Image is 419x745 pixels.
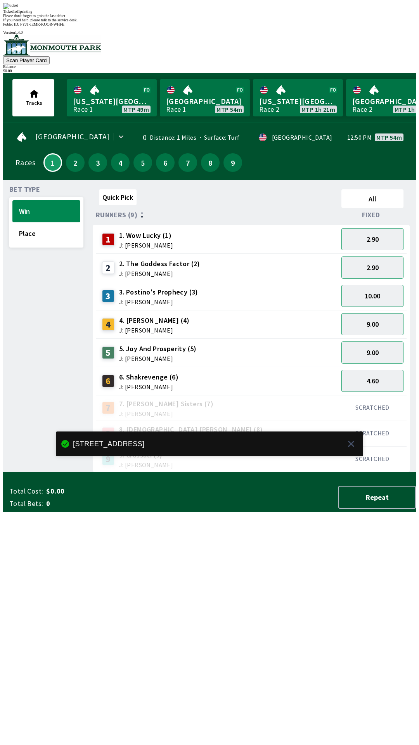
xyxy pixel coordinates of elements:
[259,106,279,113] div: Race 2
[73,96,151,106] span: [US_STATE][GEOGRAPHIC_DATA]
[367,263,379,272] span: 2.90
[201,153,220,172] button: 8
[102,262,114,274] div: 2
[3,64,416,69] div: Balance
[119,344,197,354] span: 5. Joy And Prosperity (5)
[9,186,40,192] span: Bet Type
[119,327,190,333] span: J: [PERSON_NAME]
[376,134,402,140] span: MTP 54m
[135,160,150,165] span: 5
[19,229,74,238] span: Place
[102,402,114,414] div: 7
[119,372,178,382] span: 6. Shakrevenge (6)
[119,315,190,326] span: 4. [PERSON_NAME] (4)
[119,424,263,435] span: 8. [DEMOGRAPHIC_DATA] [PERSON_NAME] (8)
[362,212,380,218] span: Fixed
[367,320,379,329] span: 9.00
[119,230,173,241] span: 1. Wow Lucky (1)
[20,22,64,26] span: PYJT-JEMR-KOOR-WHFE
[272,134,332,140] div: [GEOGRAPHIC_DATA]
[102,233,114,246] div: 1
[119,355,197,362] span: J: [PERSON_NAME]
[119,399,213,409] span: 7. [PERSON_NAME] Sisters (7)
[135,134,147,140] div: 0
[367,348,379,357] span: 9.00
[341,189,403,208] button: All
[203,160,218,165] span: 8
[3,18,78,22] span: If you need help, please talk to the service desk.
[88,153,107,172] button: 3
[46,487,168,496] span: $0.00
[367,235,379,244] span: 2.90
[46,161,59,165] span: 1
[223,153,242,172] button: 9
[365,291,380,300] span: 10.00
[347,134,372,140] span: 12:50 PM
[16,159,35,166] div: Races
[111,153,130,172] button: 4
[68,160,83,165] span: 2
[3,56,50,64] button: Scan Player Card
[3,22,416,26] div: Public ID:
[9,487,43,496] span: Total Cost:
[341,404,403,411] div: SCRATCHED
[119,270,200,277] span: J: [PERSON_NAME]
[96,211,338,219] div: Runners (9)
[66,153,85,172] button: 2
[19,207,74,216] span: Win
[113,160,128,165] span: 4
[102,427,114,440] div: 8
[3,14,416,18] div: Please don't forget to grab the last ticket
[35,133,110,140] span: [GEOGRAPHIC_DATA]
[102,375,114,387] div: 6
[180,160,195,165] span: 7
[102,318,114,331] div: 4
[119,384,178,390] span: J: [PERSON_NAME]
[178,153,197,172] button: 7
[3,69,416,73] div: $ 0.00
[102,347,114,359] div: 5
[3,35,101,55] img: venue logo
[196,133,240,141] span: Surface: Turf
[259,96,337,106] span: [US_STATE][GEOGRAPHIC_DATA]
[341,256,403,279] button: 2.90
[96,212,137,218] span: Runners (9)
[9,499,43,508] span: Total Bets:
[160,79,250,116] a: [GEOGRAPHIC_DATA]Race 1MTP 54m
[12,222,80,244] button: Place
[3,30,416,35] div: Version 1.4.0
[119,259,200,269] span: 2. The Goddess Factor (2)
[46,499,168,508] span: 0
[301,106,335,113] span: MTP 1h 21m
[133,153,152,172] button: 5
[102,290,114,302] div: 3
[119,462,173,468] span: J: [PERSON_NAME]
[166,106,186,113] div: Race 1
[3,9,416,14] div: Ticket 1 of 1 printing
[341,313,403,335] button: 9.00
[367,376,379,385] span: 4.60
[150,133,196,141] span: Distance: 1 Miles
[345,493,409,502] span: Repeat
[338,211,407,219] div: Fixed
[253,79,343,116] a: [US_STATE][GEOGRAPHIC_DATA]Race 2MTP 1h 21m
[12,79,54,116] button: Tracks
[119,411,213,417] span: J: [PERSON_NAME]
[341,370,403,392] button: 4.60
[166,96,244,106] span: [GEOGRAPHIC_DATA]
[345,194,400,203] span: All
[12,200,80,222] button: Win
[73,441,144,447] div: [STREET_ADDRESS]
[341,455,403,463] div: SCRATCHED
[341,228,403,250] button: 2.90
[341,429,403,437] div: SCRATCHED
[119,242,173,248] span: J: [PERSON_NAME]
[119,287,198,297] span: 3. Postino's Prophecy (3)
[90,160,105,165] span: 3
[123,106,149,113] span: MTP 49m
[156,153,175,172] button: 6
[99,189,137,205] button: Quick Pick
[338,486,416,509] button: Repeat
[225,160,240,165] span: 9
[26,99,42,106] span: Tracks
